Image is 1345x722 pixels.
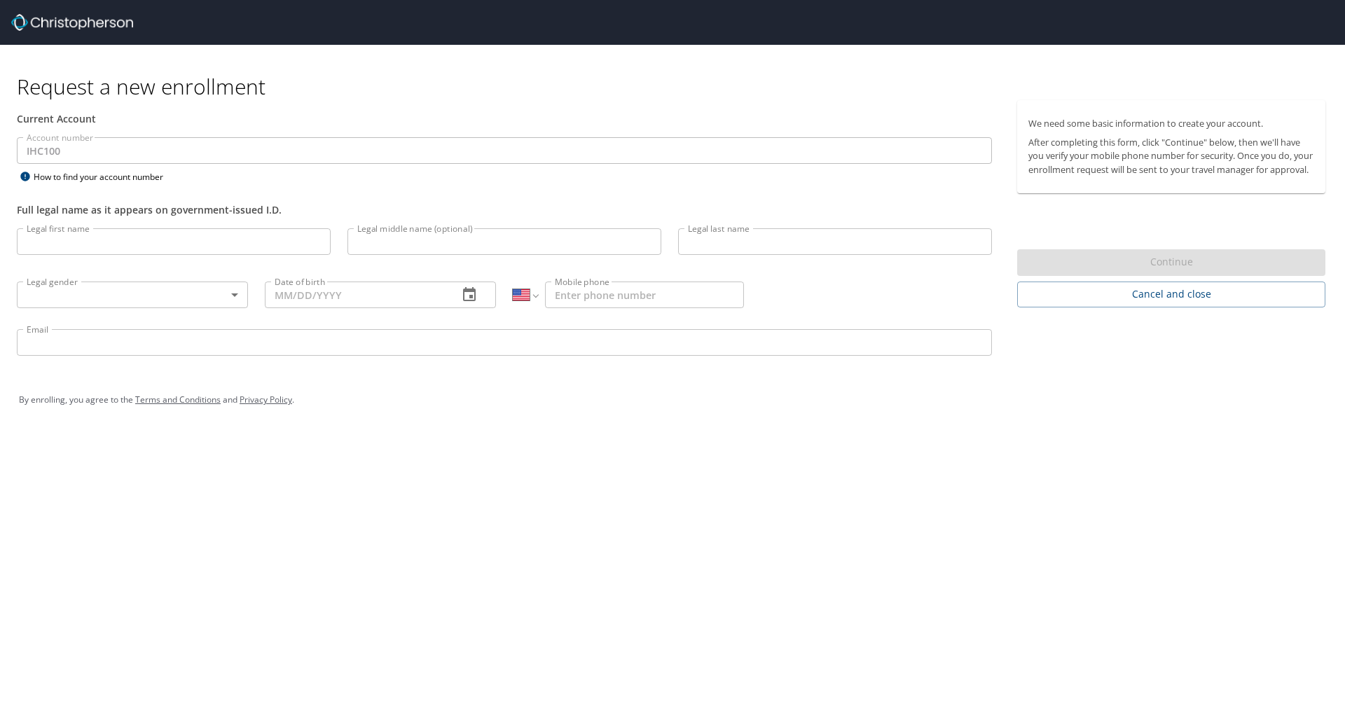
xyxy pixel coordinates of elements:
div: Current Account [17,111,992,126]
div: By enrolling, you agree to the and . [19,382,1326,417]
input: Enter phone number [545,282,744,308]
a: Terms and Conditions [135,394,221,405]
img: cbt logo [11,14,133,31]
div: How to find your account number [17,168,192,186]
input: MM/DD/YYYY [265,282,447,308]
p: After completing this form, click "Continue" below, then we'll have you verify your mobile phone ... [1028,136,1314,176]
h1: Request a new enrollment [17,73,1337,100]
button: Cancel and close [1017,282,1325,307]
span: Cancel and close [1028,286,1314,303]
div: Full legal name as it appears on government-issued I.D. [17,202,992,217]
div: ​ [17,282,248,308]
p: We need some basic information to create your account. [1028,117,1314,130]
a: Privacy Policy [240,394,292,405]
